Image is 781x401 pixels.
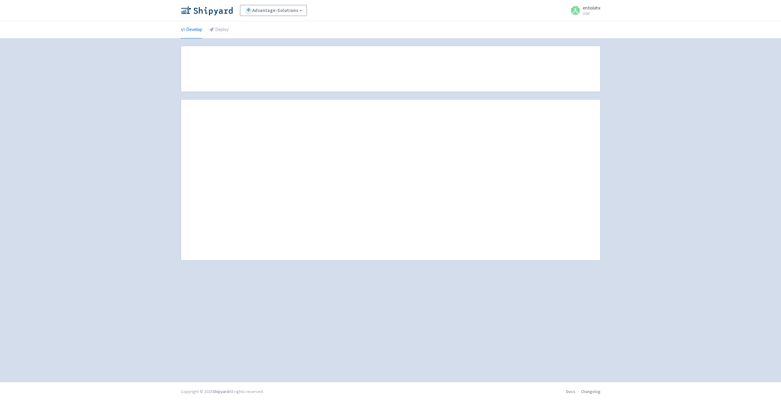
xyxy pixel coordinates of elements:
[583,5,601,11] span: entiolahx
[581,389,601,394] a: Changelog
[181,21,202,38] a: Develop
[181,388,264,395] div: Copyright © 2025 All rights reserved.
[240,5,307,16] a: Advantage-Solutions
[583,11,601,15] small: User
[567,6,601,15] a: entiolahx User
[566,389,575,394] a: Docs
[213,389,229,394] a: Shipyard
[181,6,233,15] img: Shipyard logo
[210,21,229,38] a: Deploy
